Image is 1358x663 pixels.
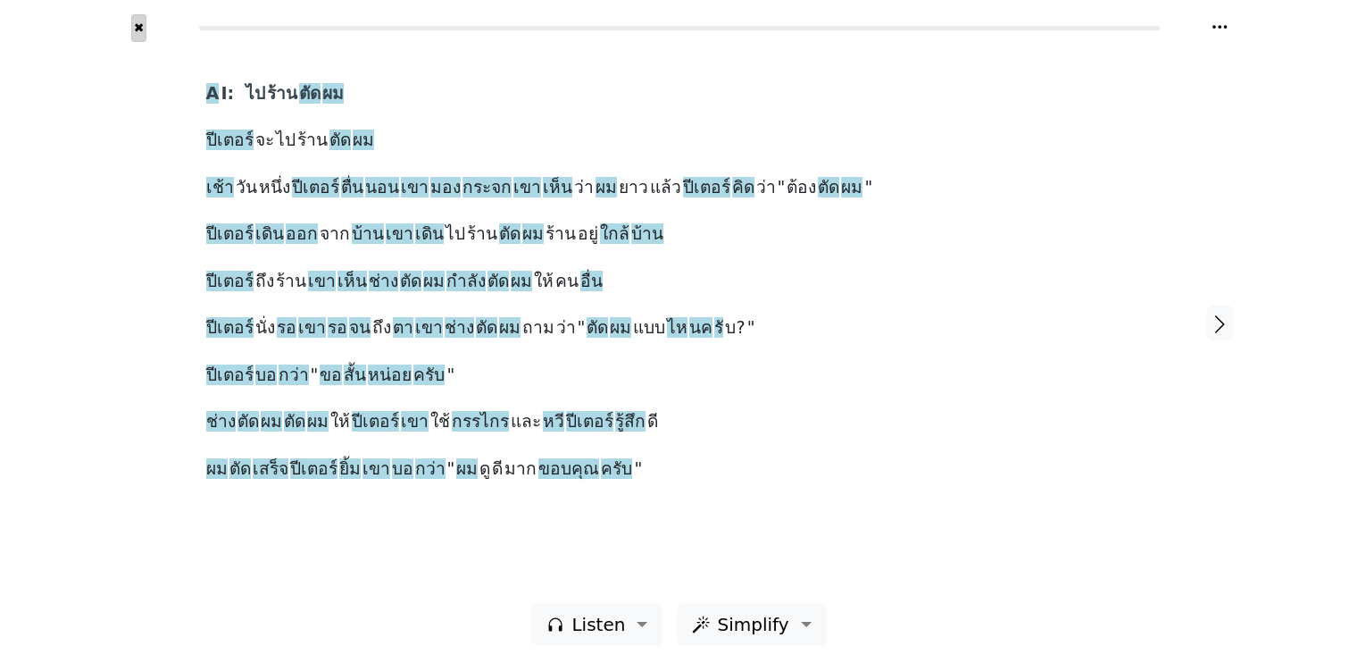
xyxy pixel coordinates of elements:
span: ผม [511,271,532,293]
span: รอ [328,317,347,340]
span: ปีเตอร์ [683,177,730,199]
span: " [446,365,454,387]
span: กระจก [462,177,512,199]
span: เดิน [415,223,444,246]
span: ครับ [413,365,445,387]
span: ตัด [237,411,259,433]
span: ผม [307,411,329,433]
span: ผม [353,130,374,152]
span: ดู [479,458,490,481]
span: และ [511,411,541,433]
span: นั่ง [255,317,275,340]
span: บ้าน [352,223,384,246]
span: Simplify [717,611,788,638]
span: สั้น [344,365,366,387]
span: ร้าน [297,130,328,152]
span: ช่าง [369,271,398,293]
span: ผม [522,223,544,246]
span: บอ [255,365,277,387]
span: ใช้ [430,411,450,433]
span: ถึง [255,271,274,293]
span: ร้าน [276,271,306,293]
span: ให้ [534,271,554,293]
span: เขา [308,271,336,293]
span: ดี [647,411,658,433]
span: ร้าน [267,83,297,105]
span: เห็น [337,271,367,293]
span: เขา [415,317,443,340]
span: จน [349,317,371,340]
span: I: [221,83,234,105]
span: ว่า [574,177,594,199]
span: " [747,317,755,340]
span: ปีเตอร์ [292,177,339,199]
span: ผม [456,458,478,481]
span: Listen [571,611,625,638]
span: เดิน [255,223,284,246]
span: ดี [492,458,503,481]
span: " [778,177,786,199]
span: เขา [386,223,413,246]
span: มอง [430,177,461,199]
span: ตัด [329,130,351,152]
span: รอ [277,317,296,340]
span: กว่า [415,458,446,481]
span: ครับ [601,458,632,481]
span: บ้าน [631,223,663,246]
span: ตา [393,317,413,340]
span: ปีเตอร์ [206,317,254,340]
span: ไป [246,83,265,105]
span: ตัด [284,411,305,433]
span: ถึง [372,317,391,340]
span: หน่อย [368,365,412,387]
span: ปีเตอร์ [206,130,254,152]
span: คิด [732,177,754,199]
button: Listen [531,603,662,646]
span: ตัด [229,458,251,481]
span: ตัด [400,271,421,293]
span: A [206,83,220,105]
span: ไป [276,130,296,152]
span: เขา [362,458,390,481]
span: ผม [423,271,445,293]
span: รู้สึก [615,411,646,433]
span: ผม [610,317,631,340]
span: " [634,458,642,481]
span: กำลัง [446,271,486,293]
span: ถาม [522,317,554,340]
span: ช่าง [206,411,236,433]
span: เขา [401,177,429,199]
span: ตัด [499,223,521,246]
span: วัน [236,177,257,199]
span: ยิ้ม [339,458,361,481]
span: " [447,458,455,481]
span: ปีเตอร์ [206,271,254,293]
span: ออก [286,223,318,246]
span: บ? [725,317,745,340]
span: มาก [504,458,537,481]
button: ✖ [131,14,146,42]
span: ตื่น [341,177,363,199]
span: จะ [255,130,274,152]
span: ให้ [330,411,350,433]
span: ขอ [320,365,342,387]
span: ขอบคุณ [538,458,599,481]
span: เขา [298,317,326,340]
span: ช่าง [445,317,474,340]
span: บอ [392,458,413,481]
span: เห็น [543,177,572,199]
span: กว่า [279,365,309,387]
span: ผม [596,177,617,199]
span: ผม [841,177,862,199]
span: ตัด [487,271,509,293]
span: ตัด [299,83,321,105]
span: ผม [261,411,282,433]
span: ปีเตอร์ [206,223,254,246]
span: " [311,365,319,387]
span: แบบ [633,317,665,340]
span: ปีเตอร์ [206,365,254,387]
span: จาก [320,223,350,246]
span: หวี [543,411,564,433]
span: อื่น [580,271,603,293]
